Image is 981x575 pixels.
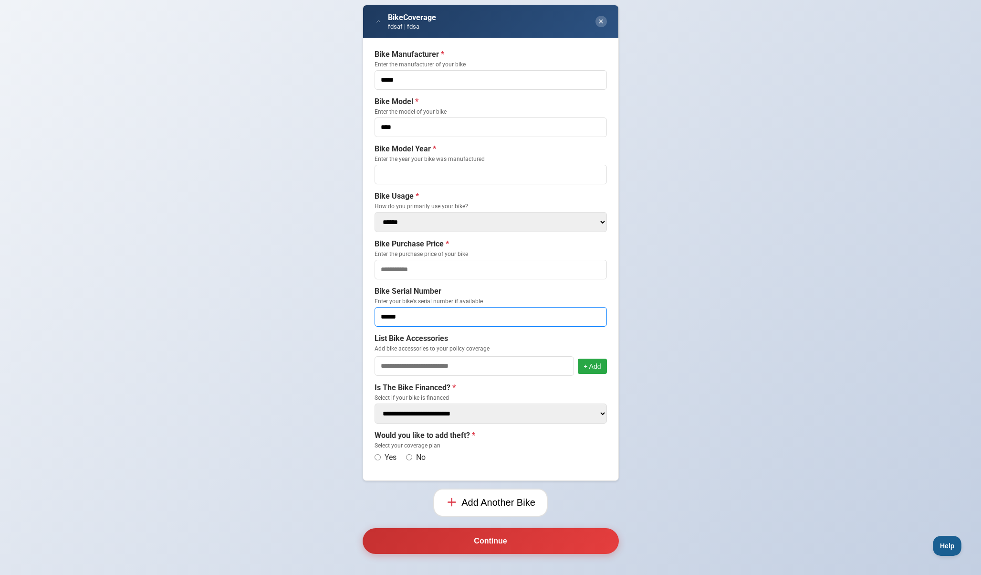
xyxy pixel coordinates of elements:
label: Yes [375,453,397,462]
small: Enter the manufacturer of your bike [375,61,607,68]
input: Yes [375,454,381,460]
label: Would you like to add theft? [375,431,607,440]
button: + Add [578,359,606,374]
label: Bike Purchase Price [375,239,607,248]
label: Bike Usage [375,192,607,201]
label: List Bike Accessories [375,334,607,343]
button: Continue [363,528,619,554]
small: Select if your bike is financed [375,394,607,401]
button: × [595,16,607,27]
label: Bike Model [375,97,607,106]
label: Is The Bike Financed? [375,383,607,392]
label: No [406,453,426,462]
label: Bike Serial Number [375,287,607,296]
button: Add Another Bike [433,489,548,517]
iframe: Toggle Customer Support [933,536,962,556]
small: Add bike accessories to your policy coverage [375,345,607,352]
div: fdsaf | fdsa [388,23,436,30]
small: How do you primarily use your bike? [375,203,607,210]
label: Bike Manufacturer [375,50,607,59]
small: Enter the year your bike was manufactured [375,156,607,162]
div: BikeCoverage [388,13,436,22]
label: Bike Model Year [375,144,607,153]
small: Select your coverage plan [375,442,607,449]
small: Enter your bike's serial number if available [375,298,607,305]
small: Enter the model of your bike [375,108,607,115]
input: No [406,454,412,460]
small: Enter the purchase price of your bike [375,251,607,257]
